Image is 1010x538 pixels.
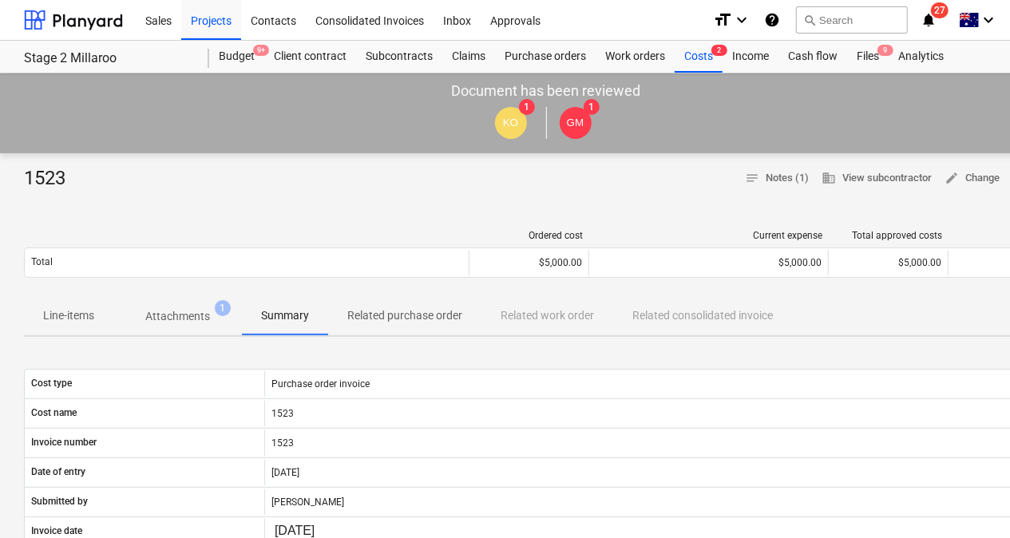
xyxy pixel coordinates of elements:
[209,41,264,73] a: Budget9+
[596,230,822,241] div: Current expense
[979,10,998,30] i: keyboard_arrow_down
[745,171,759,185] span: notes
[31,255,53,269] p: Total
[560,107,592,139] div: Geoff Morley
[732,10,751,30] i: keyboard_arrow_down
[495,41,596,73] a: Purchase orders
[567,117,584,129] span: GM
[31,377,72,390] p: Cost type
[835,230,942,241] div: Total approved costs
[745,169,809,188] span: Notes (1)
[442,41,495,73] a: Claims
[476,230,583,241] div: Ordered cost
[476,257,582,268] div: $5,000.00
[945,171,959,185] span: edit
[945,169,1000,188] span: Change
[938,166,1006,191] button: Change
[24,50,190,67] div: Stage 2 Millaroo
[822,169,932,188] span: View subcontractor
[847,41,889,73] a: Files9
[835,257,941,268] div: $5,000.00
[675,41,723,73] div: Costs
[778,41,847,73] a: Cash flow
[713,10,732,30] i: format_size
[519,99,535,115] span: 1
[931,2,949,18] span: 27
[495,107,527,139] div: Kalin Olive
[24,166,78,192] div: 1523
[31,406,77,420] p: Cost name
[261,307,309,324] p: Summary
[503,117,518,129] span: KO
[215,300,231,316] span: 1
[815,166,938,191] button: View subcontractor
[584,99,600,115] span: 1
[145,308,210,325] p: Attachments
[43,307,94,324] p: Line-items
[675,41,723,73] a: Costs2
[31,524,82,538] p: Invoice date
[877,45,893,56] span: 9
[264,41,356,73] a: Client contract
[803,14,816,26] span: search
[764,10,780,30] i: Knowledge base
[921,10,937,30] i: notifications
[253,45,269,56] span: 9+
[711,45,727,56] span: 2
[31,495,88,508] p: Submitted by
[796,6,908,34] button: Search
[209,41,264,73] div: Budget
[889,41,953,73] a: Analytics
[31,465,85,479] p: Date of entry
[822,171,836,185] span: business
[31,436,97,449] p: Invoice number
[596,41,675,73] a: Work orders
[347,307,462,324] p: Related purchase order
[356,41,442,73] a: Subcontracts
[452,81,641,101] p: Document has been reviewed
[596,257,822,268] div: $5,000.00
[847,41,889,73] div: Files
[739,166,815,191] button: Notes (1)
[723,41,778,73] a: Income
